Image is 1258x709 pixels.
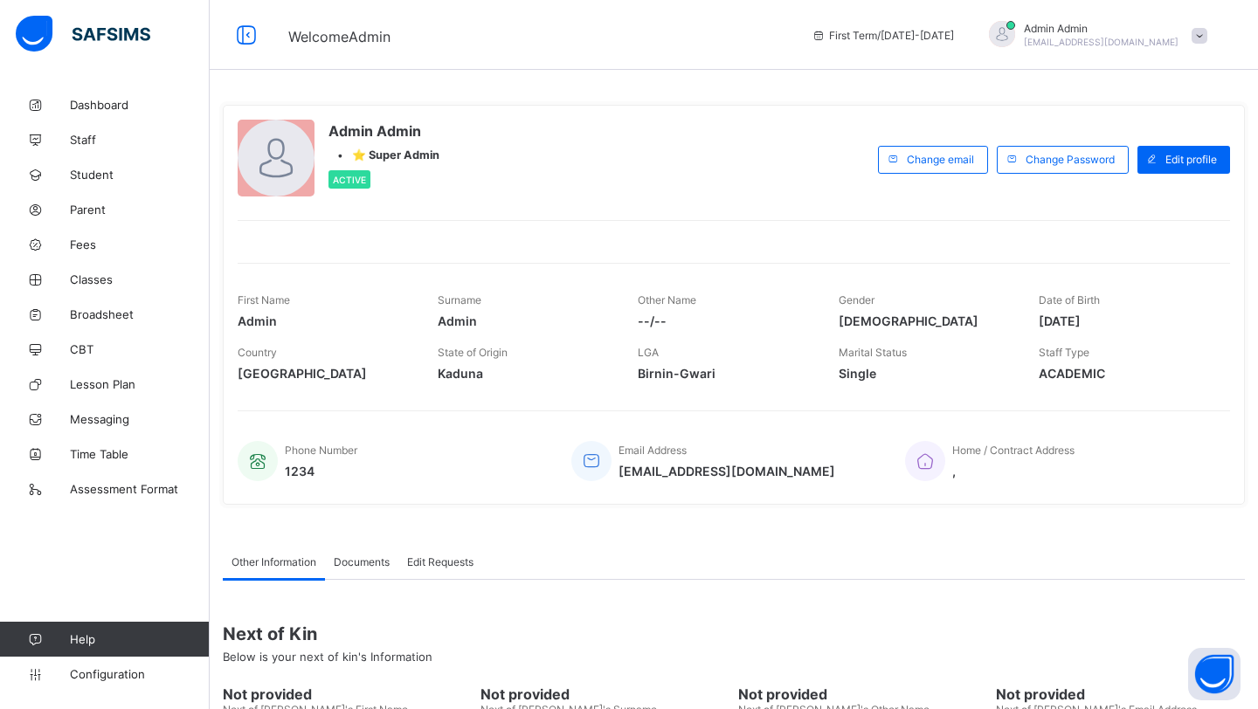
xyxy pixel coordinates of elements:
[619,464,835,478] span: [EMAIL_ADDRESS][DOMAIN_NAME]
[952,464,1075,478] span: ,
[638,366,812,381] span: Birnin-Gwari
[1039,366,1213,381] span: ACADEMIC
[638,293,696,306] span: Other Name
[438,293,481,306] span: Surname
[480,685,729,703] span: Not provided
[812,29,954,42] span: session/term information
[223,685,472,703] span: Not provided
[1039,293,1100,306] span: Date of Birth
[70,237,210,251] span: Fees
[70,342,210,356] span: CBT
[839,346,907,359] span: Marital Status
[1026,153,1115,166] span: Change Password
[352,148,439,162] span: ⭐ Super Admin
[232,555,316,568] span: Other Information
[328,148,439,162] div: •
[70,482,210,496] span: Assessment Format
[438,366,612,381] span: Kaduna
[839,293,874,306] span: Gender
[1039,313,1213,328] span: [DATE]
[238,293,290,306] span: First Name
[70,203,210,217] span: Parent
[839,313,1013,328] span: [DEMOGRAPHIC_DATA]
[638,346,659,359] span: LGA
[238,366,411,381] span: [GEOGRAPHIC_DATA]
[223,623,1245,644] span: Next of Kin
[1165,153,1217,166] span: Edit profile
[1188,648,1241,700] button: Open asap
[70,307,210,321] span: Broadsheet
[16,16,150,52] img: safsims
[70,412,210,426] span: Messaging
[619,444,687,457] span: Email Address
[1024,22,1179,35] span: Admin Admin
[70,168,210,182] span: Student
[971,21,1216,50] div: AdminAdmin
[952,444,1075,457] span: Home / Contract Address
[407,555,473,568] span: Edit Requests
[285,464,357,478] span: 1234
[1039,346,1089,359] span: Staff Type
[1024,37,1179,47] span: [EMAIL_ADDRESS][DOMAIN_NAME]
[285,444,357,457] span: Phone Number
[70,377,210,391] span: Lesson Plan
[334,555,390,568] span: Documents
[907,153,974,166] span: Change email
[638,313,812,328] span: --/--
[70,447,210,461] span: Time Table
[70,272,210,286] span: Classes
[438,346,508,359] span: State of Origin
[70,632,209,646] span: Help
[438,313,612,328] span: Admin
[738,685,987,703] span: Not provided
[238,346,277,359] span: Country
[70,133,210,147] span: Staff
[288,28,391,45] span: Welcome Admin
[70,667,209,681] span: Configuration
[333,175,366,185] span: Active
[223,650,432,664] span: Below is your next of kin's Information
[70,98,210,112] span: Dashboard
[996,685,1245,703] span: Not provided
[839,366,1013,381] span: Single
[238,313,411,328] span: Admin
[328,122,439,140] span: Admin Admin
